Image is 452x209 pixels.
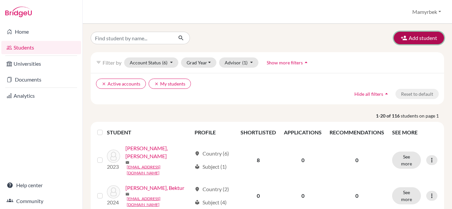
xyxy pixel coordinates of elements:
[124,57,178,68] button: Account Status(6)
[383,90,390,97] i: arrow_drop_up
[91,32,173,44] input: Find student by name...
[195,150,229,157] div: Country (6)
[127,196,192,208] a: [EMAIL_ADDRESS][DOMAIN_NAME]
[127,164,192,176] a: [EMAIL_ADDRESS][DOMAIN_NAME]
[107,163,120,171] p: 2023
[1,41,81,54] a: Students
[125,184,184,192] a: [PERSON_NAME], Bektur
[280,124,326,140] th: APPLICATIONS
[162,60,167,65] span: (6)
[242,60,248,65] span: (1)
[394,32,444,44] button: Add student
[195,185,229,193] div: Country (2)
[280,140,326,180] td: 0
[237,140,280,180] td: 8
[1,179,81,192] a: Help center
[149,79,191,89] button: clearMy students
[154,82,159,86] i: clear
[195,151,200,156] span: location_on
[107,150,120,163] img: Abdilaev, Emir-Bek
[237,124,280,140] th: SHORTLISTED
[349,89,395,99] button: Hide all filtersarrow_drop_up
[125,144,192,160] a: [PERSON_NAME], [PERSON_NAME]
[267,60,303,65] span: Show more filters
[107,198,120,206] p: 2024
[326,124,388,140] th: RECOMMENDATIONS
[330,192,384,200] p: 0
[107,185,120,198] img: Abdirashitov, Bektur
[1,73,81,86] a: Documents
[103,59,121,66] span: Filter by
[1,89,81,102] a: Analytics
[376,112,401,119] strong: 1-20 of 116
[354,91,383,97] span: Hide all filters
[409,6,444,18] button: Mamyrbek
[195,163,227,171] div: Subject (1)
[1,57,81,70] a: Universities
[125,160,129,164] span: mail
[195,187,200,192] span: location_on
[96,79,146,89] button: clearActive accounts
[107,124,191,140] th: STUDENT
[392,187,421,204] button: See more
[96,60,101,65] i: filter_list
[195,198,227,206] div: Subject (4)
[1,194,81,208] a: Community
[261,57,315,68] button: Show more filtersarrow_drop_up
[181,57,217,68] button: Grad Year
[195,164,200,169] span: local_library
[392,152,421,169] button: See more
[102,82,106,86] i: clear
[125,192,129,196] span: mail
[1,25,81,38] a: Home
[401,112,444,119] span: students on page 1
[195,200,200,205] span: local_library
[395,89,439,99] button: Reset to default
[330,156,384,164] p: 0
[303,59,309,66] i: arrow_drop_up
[219,57,258,68] button: Advisor(1)
[388,124,441,140] th: SEE MORE
[191,124,237,140] th: PROFILE
[5,7,32,17] img: Bridge-U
